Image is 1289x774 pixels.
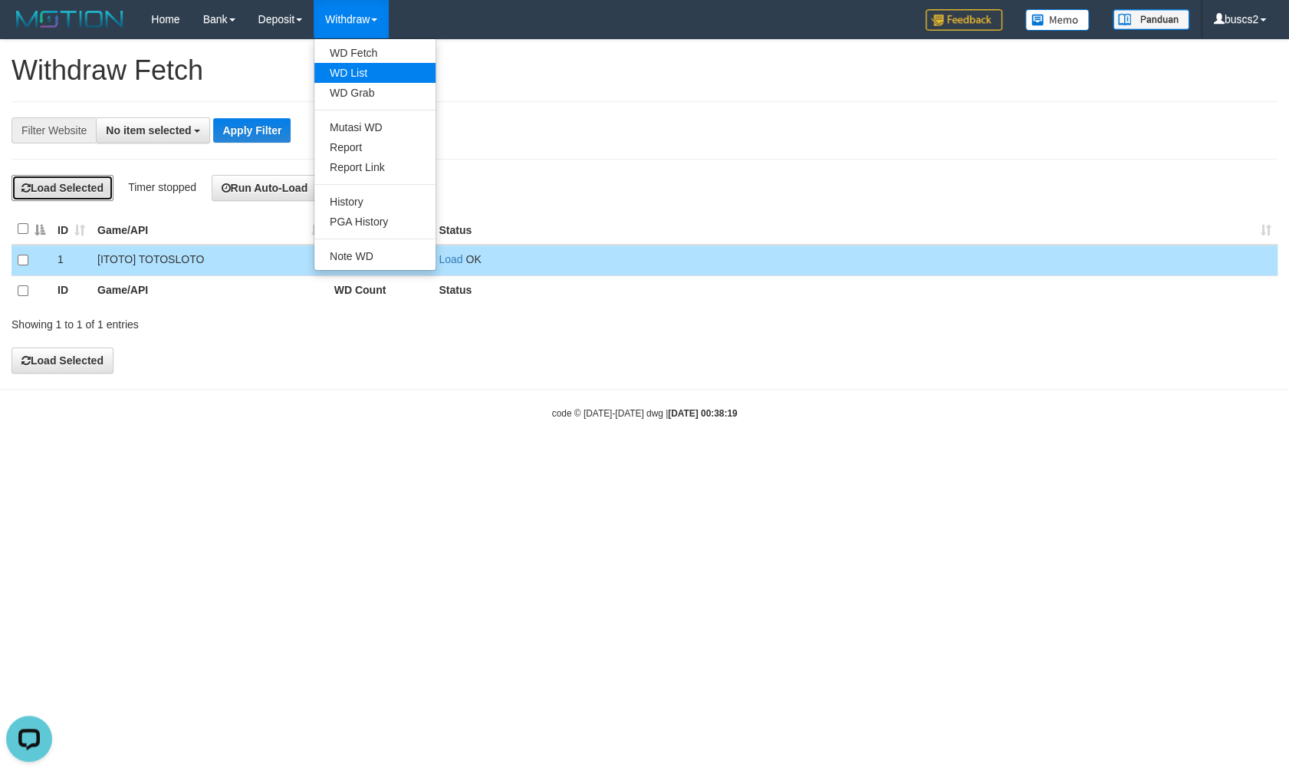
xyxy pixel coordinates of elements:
[91,214,328,245] th: Game/API: activate to sort column ascending
[12,117,96,143] div: Filter Website
[6,6,52,52] button: Open LiveChat chat widget
[439,253,462,265] a: Load
[314,246,436,266] a: Note WD
[1113,9,1189,30] img: panduan.png
[51,275,91,306] th: ID
[128,181,196,193] span: Timer stopped
[432,275,1277,306] th: Status
[314,43,436,63] a: WD Fetch
[96,117,210,143] button: No item selected
[314,117,436,137] a: Mutasi WD
[314,137,436,157] a: Report
[213,118,291,143] button: Apply Filter
[12,8,128,31] img: MOTION_logo.png
[212,175,318,201] button: Run Auto-Load
[51,245,91,276] td: 1
[1025,9,1090,31] img: Button%20Memo.svg
[926,9,1002,31] img: Feedback.jpg
[12,55,1277,86] h1: Withdraw Fetch
[465,253,481,265] span: OK
[12,347,113,374] button: Load Selected
[432,214,1277,245] th: Status: activate to sort column ascending
[91,275,328,306] th: Game/API
[314,83,436,103] a: WD Grab
[314,63,436,83] a: WD List
[314,192,436,212] a: History
[12,175,113,201] button: Load Selected
[668,408,737,419] strong: [DATE] 00:38:19
[314,212,436,232] a: PGA History
[106,124,191,137] span: No item selected
[91,245,328,276] td: [ITOTO] TOTOSLOTO
[12,311,525,332] div: Showing 1 to 1 of 1 entries
[51,214,91,245] th: ID: activate to sort column ascending
[552,408,738,419] small: code © [DATE]-[DATE] dwg |
[328,275,433,306] th: WD Count
[314,157,436,177] a: Report Link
